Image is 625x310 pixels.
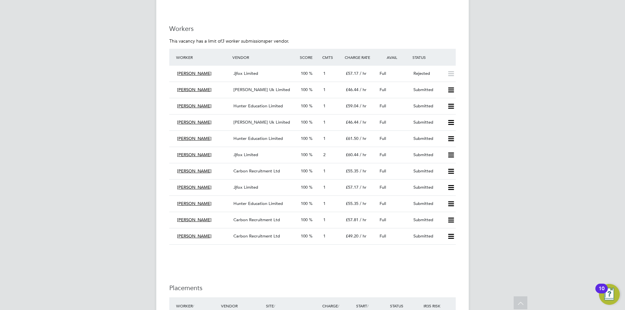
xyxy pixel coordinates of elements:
span: 2 [323,152,326,157]
div: Score [298,51,321,63]
span: 100 [301,87,308,92]
span: [PERSON_NAME] [177,87,212,92]
div: Submitted [411,133,445,144]
span: / hr [360,168,367,174]
div: Avail [377,51,411,63]
span: Jjfox Limited [233,184,258,190]
div: Worker [174,51,231,63]
span: / hr [360,184,367,190]
span: £46.44 [346,87,358,92]
h3: Placements [169,284,456,292]
span: 1 [323,184,326,190]
span: / hr [360,217,367,222]
span: 1 [323,168,326,174]
span: 100 [301,184,308,190]
span: [PERSON_NAME] [177,201,212,206]
span: Full [380,71,386,76]
span: [PERSON_NAME] Uk Limited [233,119,290,125]
span: / hr [360,201,367,206]
div: Rejected [411,68,445,79]
span: [PERSON_NAME] [177,152,212,157]
span: 1 [323,201,326,206]
span: £60.44 [346,152,358,157]
span: Full [380,87,386,92]
div: Submitted [411,198,445,209]
div: Submitted [411,150,445,160]
span: Hunter Education Limited [233,103,283,109]
span: 1 [323,217,326,222]
div: Submitted [411,215,445,225]
span: / hr [360,152,367,157]
span: 100 [301,152,308,157]
span: Full [380,168,386,174]
span: 1 [323,136,326,141]
span: £61.50 [346,136,358,141]
span: 1 [323,87,326,92]
span: £46.44 [346,119,358,125]
div: Status [411,51,456,63]
span: Jjfox Limited [233,71,258,76]
span: 100 [301,217,308,222]
span: [PERSON_NAME] [177,184,212,190]
span: [PERSON_NAME] [177,233,212,239]
span: Carbon Recruitment Ltd [233,233,280,239]
h3: Workers [169,24,456,33]
span: Full [380,184,386,190]
span: [PERSON_NAME] [177,71,212,76]
span: 100 [301,136,308,141]
span: [PERSON_NAME] [177,119,212,125]
span: £55.35 [346,168,358,174]
span: Carbon Recruitment Ltd [233,168,280,174]
span: Full [380,103,386,109]
div: 10 [599,289,604,297]
span: Hunter Education Limited [233,201,283,206]
span: 100 [301,71,308,76]
div: Charge Rate [343,51,377,63]
span: Hunter Education Limited [233,136,283,141]
span: £59.04 [346,103,358,109]
button: Open Resource Center, 10 new notifications [599,284,620,305]
span: 1 [323,119,326,125]
span: 100 [301,201,308,206]
div: Cmts [321,51,343,63]
span: £57.81 [346,217,358,222]
span: £57.17 [346,184,358,190]
span: / hr [360,119,367,125]
span: 100 [301,168,308,174]
span: £55.35 [346,201,358,206]
span: Full [380,201,386,206]
span: 1 [323,103,326,109]
span: Full [380,152,386,157]
div: Vendor [231,51,298,63]
span: [PERSON_NAME] [177,103,212,109]
span: / hr [360,71,367,76]
span: / hr [360,87,367,92]
span: Full [380,136,386,141]
span: Full [380,217,386,222]
span: / hr [360,136,367,141]
span: [PERSON_NAME] [177,136,212,141]
div: Submitted [411,182,445,193]
p: This vacancy has a limit of per vendor. [169,38,456,44]
span: 100 [301,233,308,239]
span: £49.20 [346,233,358,239]
span: Full [380,233,386,239]
div: Submitted [411,85,445,95]
span: [PERSON_NAME] Uk Limited [233,87,290,92]
span: Full [380,119,386,125]
em: 3 worker submissions [222,38,265,44]
div: Submitted [411,166,445,177]
span: 1 [323,233,326,239]
span: 100 [301,119,308,125]
span: Carbon Recruitment Ltd [233,217,280,222]
span: Jjfox Limited [233,152,258,157]
span: [PERSON_NAME] [177,217,212,222]
div: Submitted [411,101,445,112]
span: 1 [323,71,326,76]
span: £57.17 [346,71,358,76]
span: / hr [360,103,367,109]
div: Submitted [411,231,445,242]
span: [PERSON_NAME] [177,168,212,174]
span: / hr [360,233,367,239]
span: 100 [301,103,308,109]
